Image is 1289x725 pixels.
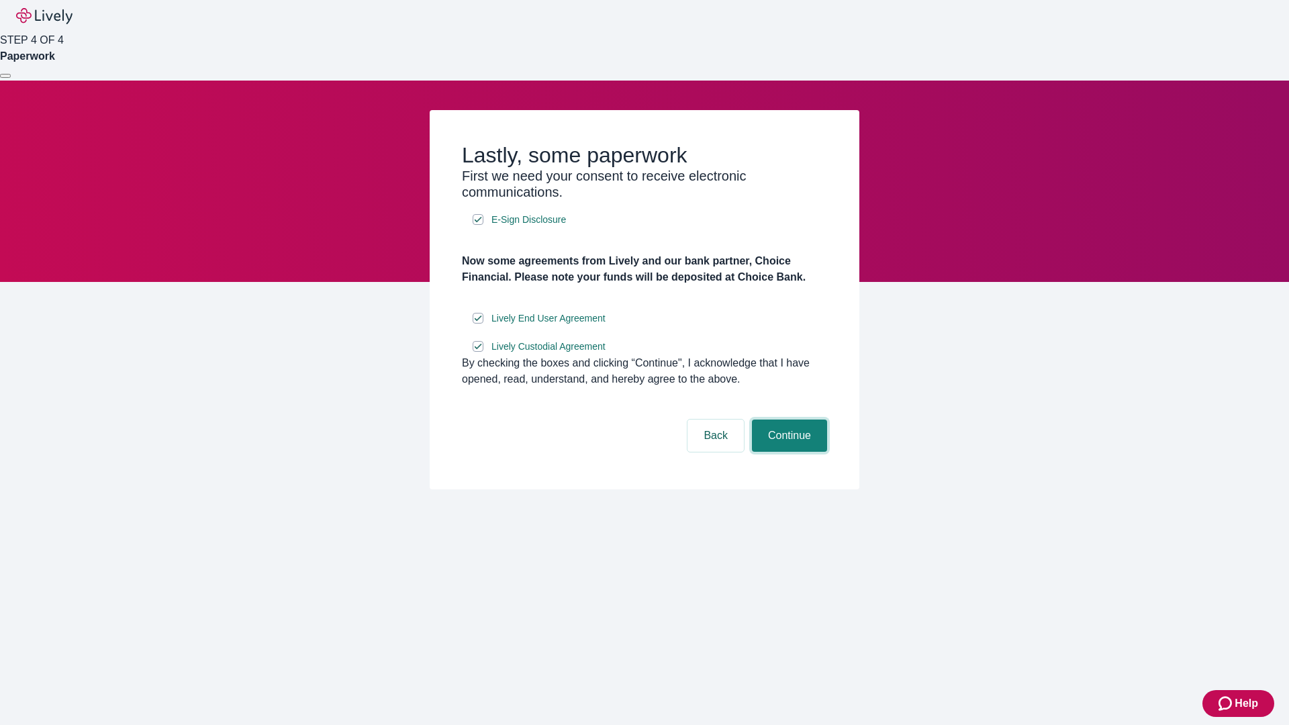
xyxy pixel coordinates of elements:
a: e-sign disclosure document [489,211,569,228]
svg: Zendesk support icon [1219,695,1235,712]
span: Lively End User Agreement [491,311,606,326]
button: Zendesk support iconHelp [1202,690,1274,717]
div: By checking the boxes and clicking “Continue", I acknowledge that I have opened, read, understand... [462,355,827,387]
a: e-sign disclosure document [489,338,608,355]
h3: First we need your consent to receive electronic communications. [462,168,827,200]
h4: Now some agreements from Lively and our bank partner, Choice Financial. Please note your funds wi... [462,253,827,285]
span: E-Sign Disclosure [491,213,566,227]
button: Back [687,420,744,452]
span: Help [1235,695,1258,712]
button: Continue [752,420,827,452]
a: e-sign disclosure document [489,310,608,327]
span: Lively Custodial Agreement [491,340,606,354]
img: Lively [16,8,73,24]
h2: Lastly, some paperwork [462,142,827,168]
